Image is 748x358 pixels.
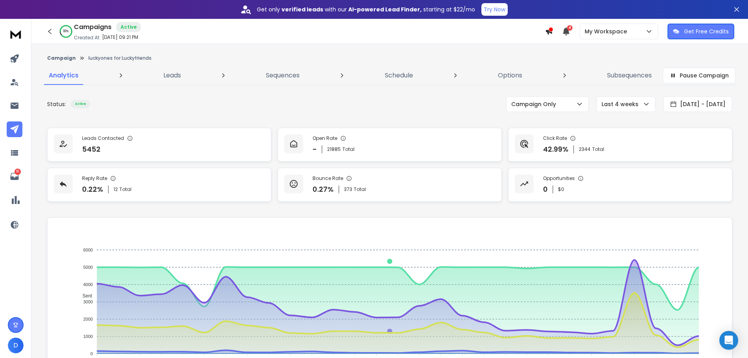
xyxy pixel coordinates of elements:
[74,35,101,41] p: Created At:
[102,34,138,40] p: [DATE] 09:21 PM
[567,25,572,31] span: 4
[313,184,334,195] p: 0.27 %
[74,22,112,32] h1: Campaigns
[83,317,93,321] tspan: 2000
[82,135,124,141] p: Leads Contacted
[663,68,735,83] button: Pause Campaign
[77,293,92,299] span: Sent
[90,351,93,356] tspan: 0
[543,144,569,155] p: 42.99 %
[47,55,76,61] button: Campaign
[543,175,575,182] p: Opportunities
[83,299,93,304] tspan: 3000
[47,100,66,108] p: Status:
[47,128,271,162] a: Leads Contacted5452
[82,144,101,155] p: 5452
[257,6,475,13] p: Get only with our starting at $22/mo
[385,71,413,80] p: Schedule
[481,3,508,16] button: Try Now
[7,169,22,184] a: 10
[607,71,652,80] p: Subsequences
[49,71,79,80] p: Analytics
[719,331,738,350] div: Open Intercom Messenger
[543,135,567,141] p: Click Rate
[493,66,527,85] a: Options
[327,146,341,152] span: 21885
[88,55,152,61] p: luckyones for Luckyfriends
[344,186,352,193] span: 373
[8,27,24,41] img: logo
[116,22,141,32] div: Active
[684,28,729,35] p: Get Free Credits
[558,186,564,193] p: $ 0
[261,66,304,85] a: Sequences
[342,146,355,152] span: Total
[354,186,366,193] span: Total
[83,334,93,339] tspan: 1000
[44,66,83,85] a: Analytics
[8,338,24,353] button: D
[602,100,642,108] p: Last 4 weeks
[585,28,630,35] p: My Workspace
[71,100,90,108] div: Active
[313,175,343,182] p: Bounce Rate
[83,282,93,287] tspan: 4000
[380,66,418,85] a: Schedule
[278,128,502,162] a: Open Rate-21885Total
[163,71,181,80] p: Leads
[159,66,186,85] a: Leads
[668,24,734,39] button: Get Free Credits
[82,175,107,182] p: Reply Rate
[83,248,93,252] tspan: 6000
[663,96,732,112] button: [DATE] - [DATE]
[508,168,732,202] a: Opportunities0$0
[82,184,103,195] p: 0.22 %
[83,265,93,270] tspan: 5000
[278,168,502,202] a: Bounce Rate0.27%373Total
[119,186,132,193] span: Total
[282,6,323,13] strong: verified leads
[47,168,271,202] a: Reply Rate0.22%12Total
[484,6,505,13] p: Try Now
[543,184,548,195] p: 0
[579,146,591,152] span: 2344
[15,169,21,175] p: 10
[266,71,300,80] p: Sequences
[592,146,604,152] span: Total
[508,128,732,162] a: Click Rate42.99%2344Total
[313,135,337,141] p: Open Rate
[602,66,657,85] a: Subsequences
[511,100,559,108] p: Campaign Only
[313,144,317,155] p: -
[498,71,522,80] p: Options
[113,186,118,193] span: 12
[348,6,422,13] strong: AI-powered Lead Finder,
[63,29,69,34] p: 88 %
